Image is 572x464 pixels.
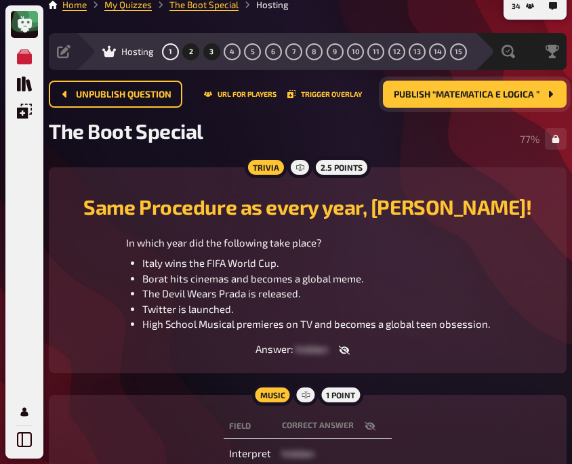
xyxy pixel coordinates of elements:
span: 2 [189,48,193,56]
a: My Account [11,398,38,425]
button: 7 [283,41,305,62]
span: In which year did the following take place? [126,236,322,249]
div: 2.5 points [312,156,371,178]
button: 4 [222,41,243,62]
button: 11 [365,41,387,62]
span: 7 [292,48,296,56]
span: 12 [393,48,401,56]
span: Twitter is launched. [142,303,233,315]
span: Publish “Matematica e logica ” [394,90,539,100]
button: Trigger Overlay [287,90,362,98]
span: hidden [295,343,328,355]
span: The Devil Wears Prada is released. [142,287,300,299]
span: 9 [333,48,337,56]
span: 14 [434,48,442,56]
button: 10 [345,41,367,62]
span: 1 [169,48,172,56]
span: 8 [312,48,316,56]
span: The Boot Special [49,119,203,143]
span: 11 [373,48,380,56]
button: 1 [160,41,182,62]
div: Trivia [245,156,287,178]
span: Unpublish question [76,90,171,100]
span: 3 [209,48,213,56]
span: hidden [282,447,314,459]
button: 2 [180,41,202,62]
button: 13 [407,41,428,62]
span: 34 [512,3,520,10]
span: 15 [455,48,462,56]
h2: Same Procedure as every year, [PERSON_NAME]! [65,194,550,219]
span: 10 [352,48,360,56]
div: 1 point [318,384,363,406]
button: Publish “Matematica e logica ” [383,81,567,108]
span: 77 % [520,133,539,145]
button: Unpublish question [49,81,182,108]
button: 15 [447,41,469,62]
span: 6 [271,48,275,56]
th: Field [224,414,277,439]
button: URL for players [204,90,277,98]
span: 5 [251,48,255,56]
button: 8 [304,41,325,62]
button: 14 [427,41,449,62]
span: 13 [413,48,421,56]
span: Borat hits cinemas and becomes a global meme. [142,272,363,284]
div: Answer : [65,343,550,357]
button: 9 [324,41,346,62]
button: 6 [262,41,284,62]
span: Hosting [121,46,154,57]
span: 4 [230,48,234,56]
a: Overlays [11,98,38,125]
th: correct answer [277,414,392,439]
button: 5 [242,41,264,62]
span: Italy wins the FIFA World Cup. [142,257,279,269]
div: Music [251,384,293,406]
button: 3 [201,41,222,62]
button: 12 [386,41,407,62]
a: Quiz Library [11,70,38,98]
span: High School Musical premieres on TV and becomes a global teen obsession. [142,318,490,330]
a: My Quizzes [11,43,38,70]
